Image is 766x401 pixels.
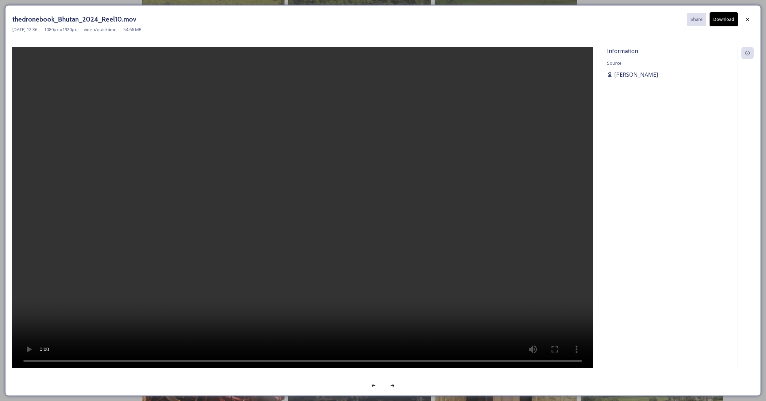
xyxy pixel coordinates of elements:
[44,26,77,33] span: 1080 px x 1920 px
[84,26,117,33] span: video/quicktime
[614,70,658,79] span: [PERSON_NAME]
[12,26,37,33] span: [DATE] 12:36
[123,26,142,33] span: 54.66 MB
[607,47,638,55] span: Information
[687,13,706,26] button: Share
[607,60,622,66] span: Source
[12,14,136,24] h3: thedronebook_Bhutan_2024_Reel10.mov
[710,12,738,26] button: Download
